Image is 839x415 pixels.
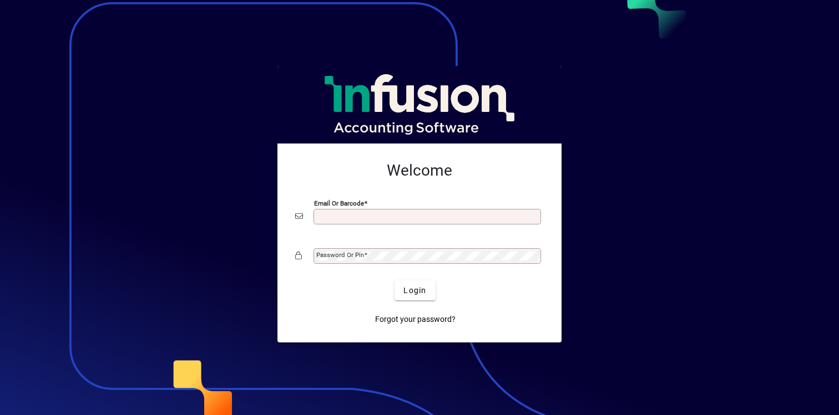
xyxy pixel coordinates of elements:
[316,251,364,259] mat-label: Password or Pin
[371,309,460,329] a: Forgot your password?
[314,199,364,207] mat-label: Email or Barcode
[375,314,456,325] span: Forgot your password?
[295,161,544,180] h2: Welcome
[395,280,435,300] button: Login
[403,285,426,296] span: Login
